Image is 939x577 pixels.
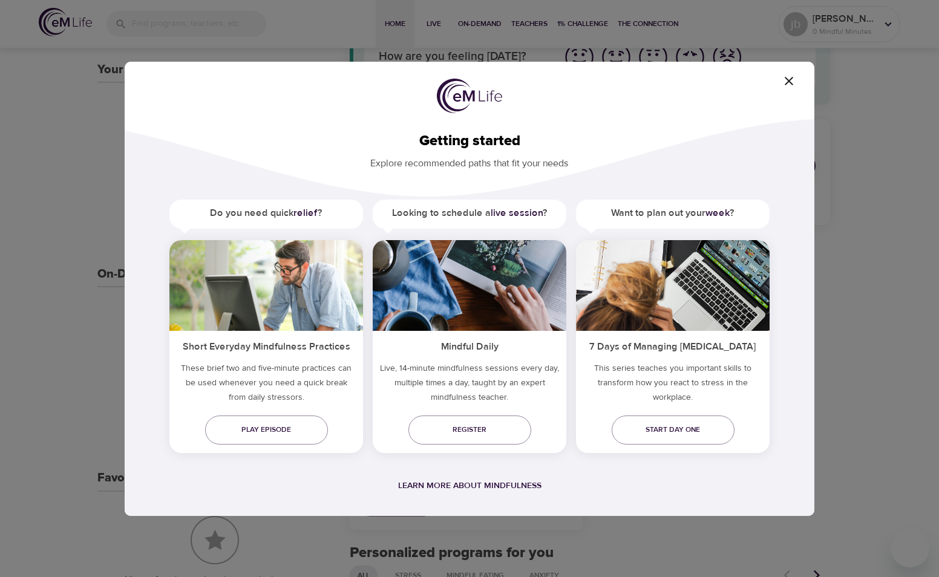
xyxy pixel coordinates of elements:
[169,200,363,227] h5: Do you need quick ?
[491,207,543,219] a: live session
[612,416,735,445] a: Start day one
[621,423,725,436] span: Start day one
[418,423,522,436] span: Register
[373,331,566,360] h5: Mindful Daily
[373,200,566,227] h5: Looking to schedule a ?
[408,416,531,445] a: Register
[215,423,318,436] span: Play episode
[169,361,363,409] h5: These brief two and five-minute practices can be used whenever you need a quick break from daily ...
[705,207,730,219] a: week
[144,149,795,171] p: Explore recommended paths that fit your needs
[293,207,318,219] a: relief
[144,132,795,150] h2: Getting started
[576,361,770,409] p: This series teaches you important skills to transform how you react to stress in the workplace.
[373,361,566,409] p: Live, 14-minute mindfulness sessions every day, multiple times a day, taught by an expert mindful...
[373,240,566,331] img: ims
[398,480,541,491] a: Learn more about mindfulness
[205,416,328,445] a: Play episode
[576,240,770,331] img: ims
[169,240,363,331] img: ims
[437,79,502,114] img: logo
[169,331,363,360] h5: Short Everyday Mindfulness Practices
[576,331,770,360] h5: 7 Days of Managing [MEDICAL_DATA]
[576,200,770,227] h5: Want to plan out your ?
